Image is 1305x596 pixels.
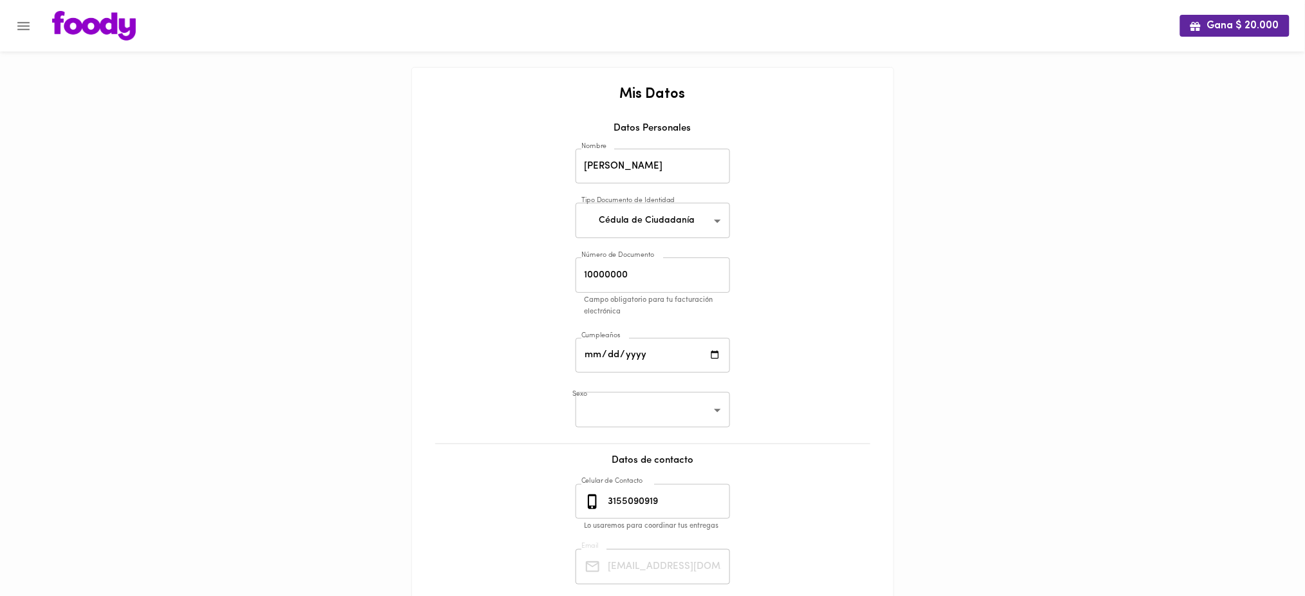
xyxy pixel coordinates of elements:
input: 3010000000 [606,484,730,519]
img: logo.png [52,11,136,41]
iframe: Messagebird Livechat Widget [1230,521,1292,583]
div: ​ [576,392,730,427]
button: Gana $ 20.000 [1180,15,1290,36]
h2: Mis Datos [425,87,881,102]
div: Datos de contacto [425,454,881,480]
p: Campo obligatorio para tu facturación electrónica [585,295,739,319]
input: Número de Documento [576,257,730,293]
button: Menu [8,10,39,42]
span: Gana $ 20.000 [1190,20,1279,32]
input: Tu nombre [576,149,730,184]
div: Cédula de Ciudadanía [576,203,730,238]
div: Datos Personales [425,122,881,145]
p: Lo usaremos para coordinar tus entregas [585,521,739,532]
input: Tu Email [606,549,730,584]
label: Sexo [572,390,587,400]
